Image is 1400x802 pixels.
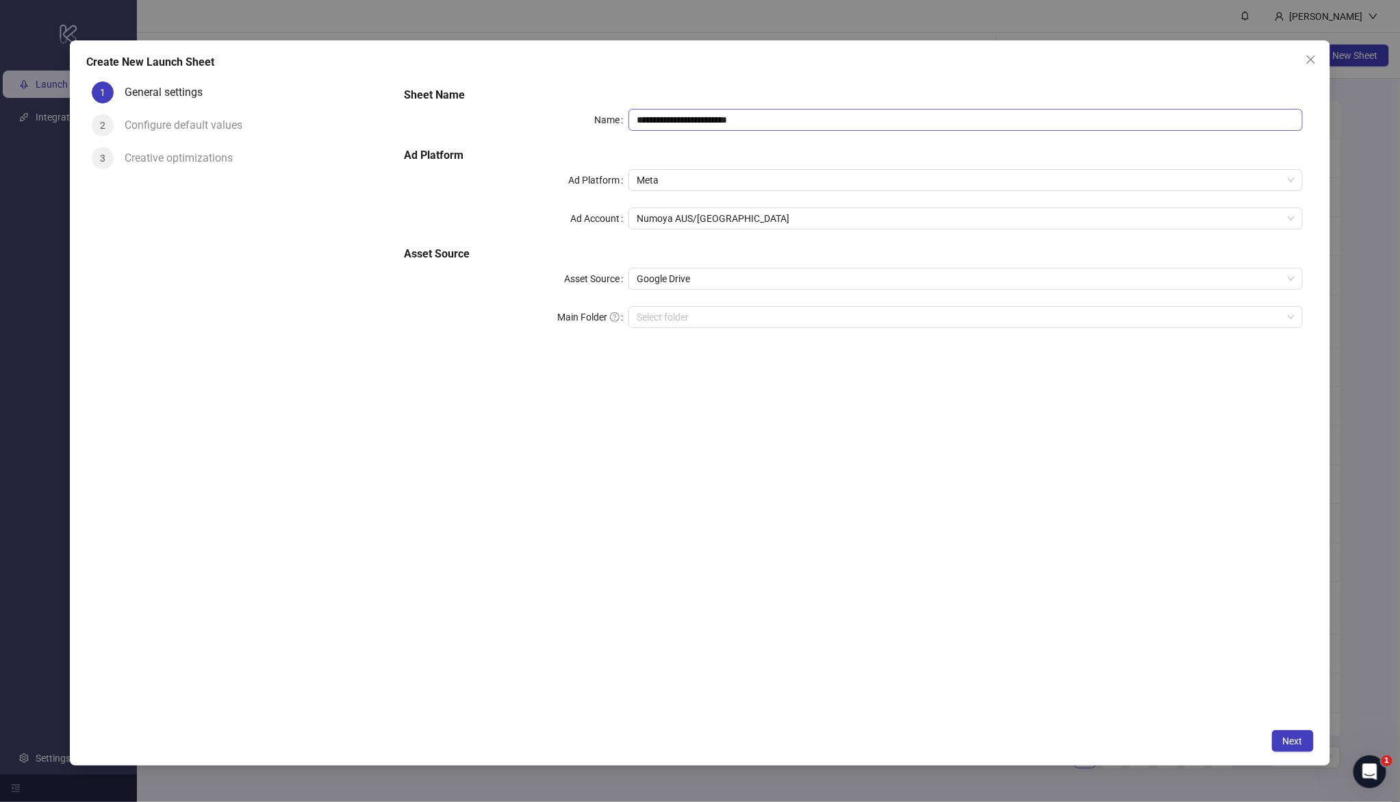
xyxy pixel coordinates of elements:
iframe: Intercom live chat [1353,755,1386,788]
label: Asset Source [564,268,628,290]
label: Ad Account [570,208,628,229]
div: Creative optimizations [125,147,244,169]
span: 1 [100,87,105,98]
h5: Asset Source [404,246,1302,262]
span: 3 [100,153,105,164]
span: Google Drive [637,268,1294,289]
label: Ad Platform [568,169,628,191]
span: Meta [637,170,1294,190]
div: Create New Launch Sheet [86,54,1314,71]
label: Main Folder [557,306,628,328]
span: close [1306,54,1316,65]
input: Name [628,109,1302,131]
h5: Sheet Name [404,87,1302,103]
span: question-circle [610,312,620,322]
div: General settings [125,82,214,103]
button: Next [1272,730,1314,752]
div: Configure default values [125,114,253,136]
button: Close [1300,49,1322,71]
span: Numoya AUS/NZ [637,208,1294,229]
span: 2 [100,120,105,131]
span: Next [1283,736,1303,747]
span: 1 [1382,755,1392,766]
label: Name [594,109,628,131]
h5: Ad Platform [404,147,1302,164]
